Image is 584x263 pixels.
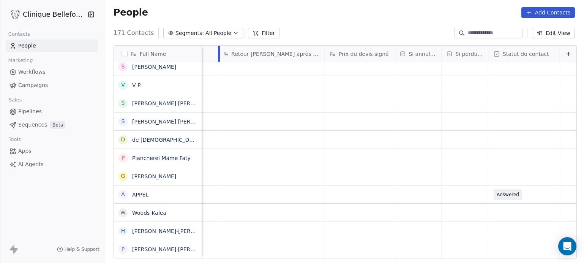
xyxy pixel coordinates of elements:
div: H [121,227,125,235]
div: S [121,99,125,107]
span: Segments: [175,29,204,37]
div: Full Name [114,46,202,62]
div: grid [114,62,202,259]
a: AI Agents [6,158,98,171]
span: All People [205,29,231,37]
img: Logo_Bellefontaine_Black.png [11,10,20,19]
button: Add Contacts [521,7,575,18]
span: Si perdue ? [455,50,484,58]
span: Workflows [18,68,46,76]
div: Si annulé ? [395,46,442,62]
span: AI Agents [18,160,44,168]
div: V [121,81,125,89]
a: [PERSON_NAME] [PERSON_NAME] [132,119,222,125]
a: Apps [6,145,98,157]
div: Prix du devis signé [325,46,395,62]
a: Pipelines [6,105,98,118]
div: d [121,136,125,144]
a: [PERSON_NAME] [PERSON_NAME]-[PERSON_NAME] [132,246,268,252]
div: Retour [PERSON_NAME] après consultation [219,46,325,62]
div: Si perdue ? [442,46,489,62]
a: People [6,40,98,52]
span: Apps [18,147,32,155]
a: SequencesBeta [6,119,98,131]
button: Filter [248,28,279,38]
a: [PERSON_NAME] [PERSON_NAME] [132,100,222,106]
a: Plancherel Mame Faty [132,155,191,161]
button: Edit View [532,28,575,38]
span: Sales [5,94,25,106]
div: P [122,245,125,253]
a: Campaigns [6,79,98,92]
a: Help & Support [57,246,99,252]
span: Clinique Bellefontaine [23,10,85,19]
span: Help & Support [65,246,99,252]
div: W [120,209,126,217]
div: P [122,154,125,162]
span: People [114,7,148,18]
span: Prix du devis signé [339,50,389,58]
span: Contacts [5,29,33,40]
span: 171 Contacts [114,29,154,38]
span: Si annulé ? [409,50,437,58]
a: de [DEMOGRAPHIC_DATA][PERSON_NAME] [132,137,245,143]
a: [PERSON_NAME] [132,64,176,70]
div: Open Intercom Messenger [558,237,576,255]
span: Beta [50,121,65,129]
span: Retour [PERSON_NAME] après consultation [231,50,320,58]
div: A [121,190,125,198]
a: V P [132,82,140,88]
a: Workflows [6,66,98,78]
span: Campaigns [18,81,48,89]
span: Marketing [5,55,36,66]
span: Full Name [140,50,166,58]
a: APPEL [132,192,148,198]
span: Statut du contact [503,50,549,58]
a: [PERSON_NAME]-[PERSON_NAME] [132,228,223,234]
div: g [121,172,125,180]
span: Sequences [18,121,47,129]
a: Woods-Kalea [132,210,166,216]
div: S [121,117,125,125]
span: Answered [497,191,519,198]
span: Tools [5,134,24,145]
span: People [18,42,36,50]
div: S [121,63,125,71]
div: Statut du contact [489,46,559,62]
span: Pipelines [18,108,42,116]
a: [PERSON_NAME] [132,173,176,179]
button: Clinique Bellefontaine [9,8,82,21]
